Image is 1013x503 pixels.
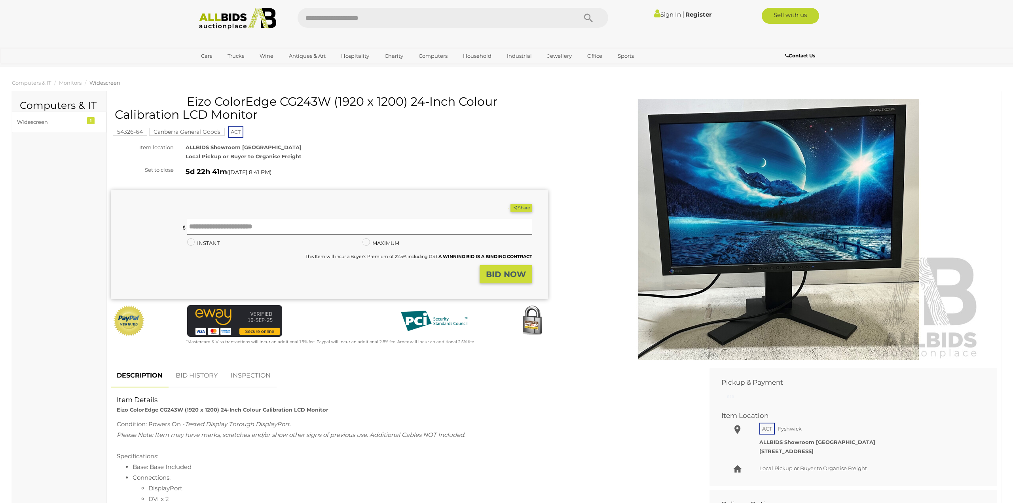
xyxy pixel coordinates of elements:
h2: Item Details [117,396,692,404]
div: Specifications: [117,451,692,461]
span: [DATE] 8:41 PM [229,169,270,176]
div: Set to close [105,165,180,175]
small: Mastercard & Visa transactions will incur an additional 1.9% fee. Paypal will incur an additional... [186,339,475,344]
label: INSTANT [187,239,220,248]
span: ( ) [227,169,271,175]
div: Item location [105,143,180,152]
strong: Eizo ColorEdge CG243W (1920 x 1200) 24-Inch Colour Calibration LCD Monitor [117,406,328,413]
a: Jewellery [542,49,577,63]
span: | [682,10,684,19]
button: Search [569,8,608,28]
a: INSPECTION [225,364,277,387]
span: Local Pickup or Buyer to Organise Freight [759,465,867,471]
strong: [STREET_ADDRESS] [759,448,814,454]
h2: Item Location [721,412,973,419]
img: eWAY Payment Gateway [187,305,282,337]
img: Allbids.com.au [195,8,281,30]
strong: 5d 22h 41m [186,167,227,176]
h1: Eizo ColorEdge CG243W (1920 x 1200) 24-Inch Colour Calibration LCD Monitor [115,95,546,121]
a: Household [458,49,497,63]
span: ACT [759,423,775,435]
strong: ALLBIDS Showroom [GEOGRAPHIC_DATA] [759,439,875,445]
small: This Item will incur a Buyer's Premium of 22.5% including GST. [305,254,532,259]
a: Computers [414,49,453,63]
a: Sports [613,49,639,63]
a: Contact Us [785,51,817,60]
span: Please Note: Item may have marks, scratches and/or show other signs of previous use. Additional C... [117,431,465,438]
a: Hospitality [336,49,374,63]
strong: BID NOW [486,270,526,279]
img: Official PayPal Seal [113,305,145,337]
label: MAXIMUM [362,239,399,248]
h2: Computers & IT [20,100,99,111]
a: Antiques & Art [284,49,331,63]
a: Widescreen 1 [12,112,106,133]
a: Trucks [222,49,249,63]
img: small-loading.gif [727,395,734,399]
span: ACT [228,126,243,138]
a: [GEOGRAPHIC_DATA] [196,63,262,76]
strong: Local Pickup or Buyer to Organise Freight [186,153,302,159]
li: Watch this item [501,204,509,212]
div: Condition: Powers On - [117,419,692,429]
li: Base: Base Included [133,461,692,472]
a: DESCRIPTION [111,364,169,387]
a: BID HISTORY [170,364,224,387]
h2: Pickup & Payment [721,379,973,386]
a: Canberra General Goods [149,129,225,135]
button: BID NOW [480,265,532,284]
span: Tested Display Through DisplayPort. [185,420,291,428]
a: Widescreen [89,80,120,86]
a: Wine [254,49,279,63]
a: Monitors [59,80,82,86]
a: Charity [379,49,408,63]
b: A WINNING BID IS A BINDING CONTRACT [438,254,532,259]
a: Office [582,49,607,63]
mark: Canberra General Goods [149,128,225,136]
a: Computers & IT [12,80,51,86]
a: Industrial [502,49,537,63]
b: Contact Us [785,53,815,59]
img: PCI DSS compliant [395,305,474,337]
div: 1 [87,117,95,124]
span: Fyshwick [776,423,804,434]
li: DisplayPort [148,483,692,494]
a: Cars [196,49,217,63]
a: Sell with us [762,8,819,24]
img: Eizo ColorEdge CG243W (1920 x 1200) 24-Inch Colour Calibration LCD Monitor [576,99,981,360]
a: Sign In [654,11,681,18]
img: Secured by Rapid SSL [516,305,548,337]
a: Register [685,11,711,18]
div: Widescreen [17,118,82,127]
strong: ALLBIDS Showroom [GEOGRAPHIC_DATA] [186,144,302,150]
button: Share [510,204,532,212]
a: 54326-64 [113,129,147,135]
mark: 54326-64 [113,128,147,136]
